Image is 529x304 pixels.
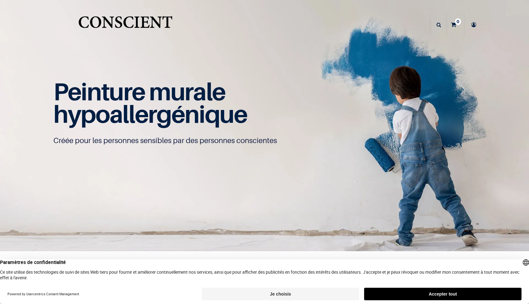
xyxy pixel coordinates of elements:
[53,77,225,106] span: Peinture murale
[447,14,464,36] a: 0
[53,136,476,146] p: Créée pour les personnes sensibles par des personnes conscientes
[140,259,389,271] h4: La peinture circulaire ni
[77,12,174,37] a: Logo of Conscient
[77,12,174,37] img: Conscient
[455,18,461,25] sup: 0
[53,99,247,128] span: hypoallergénique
